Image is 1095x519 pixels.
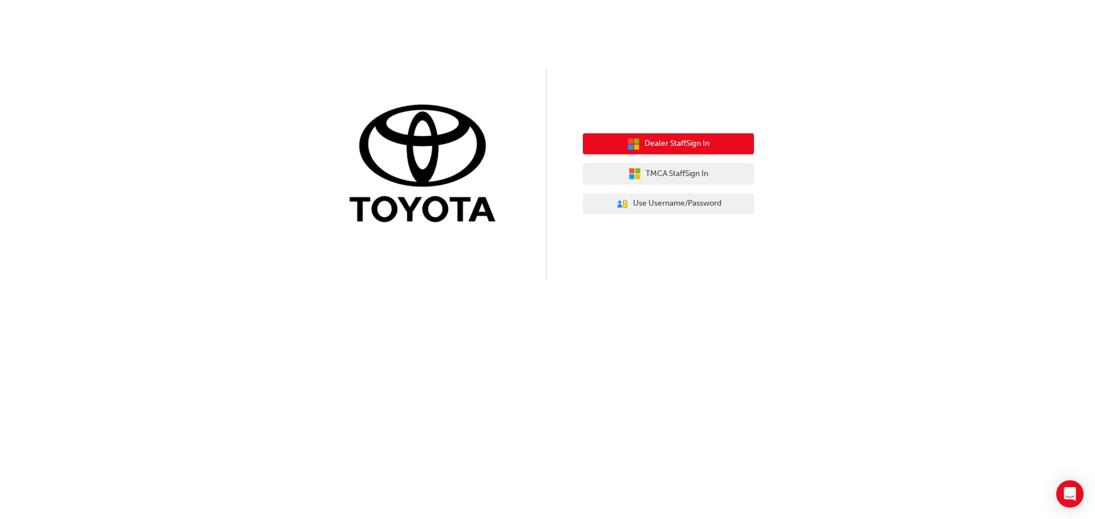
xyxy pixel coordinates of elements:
span: Use Username/Password [633,197,721,210]
button: Dealer StaffSign In [583,133,754,155]
span: TMCA Staff Sign In [646,167,708,181]
div: Open Intercom Messenger [1056,480,1084,508]
span: Dealer Staff Sign In [644,137,709,150]
button: TMCA StaffSign In [583,163,754,185]
button: Use Username/Password [583,193,754,215]
img: Trak [341,102,512,228]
